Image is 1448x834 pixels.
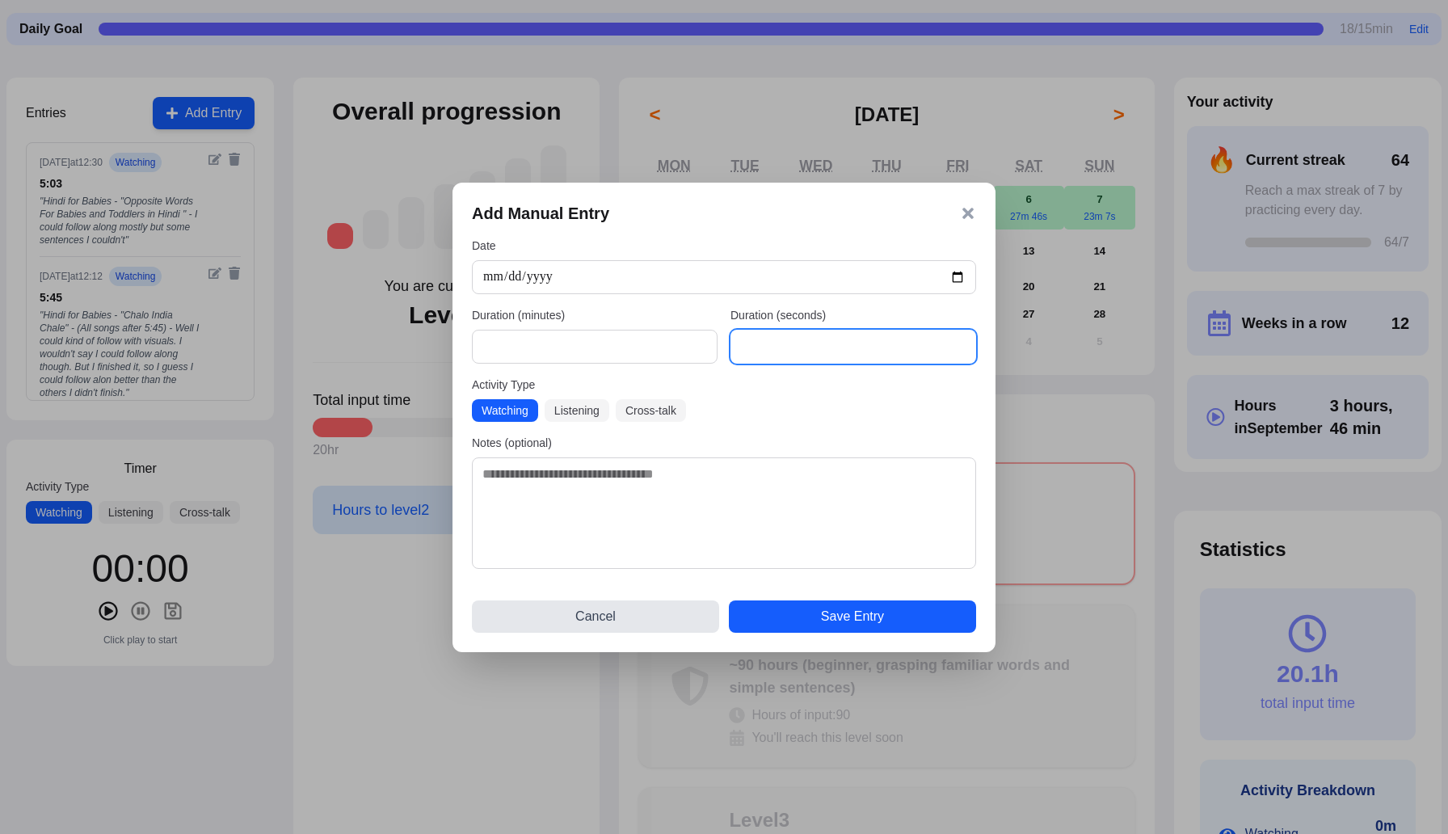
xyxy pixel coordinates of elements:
button: Cross-talk [616,399,686,422]
button: Save Entry [729,600,976,633]
label: Duration (minutes) [472,307,718,323]
button: Cancel [472,600,719,633]
label: Activity Type [472,377,976,393]
button: Watching [472,399,538,422]
h3: Add Manual Entry [472,202,609,225]
button: Listening [545,399,609,422]
label: Date [472,238,976,254]
label: Notes (optional) [472,435,976,451]
label: Duration (seconds) [730,307,976,323]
